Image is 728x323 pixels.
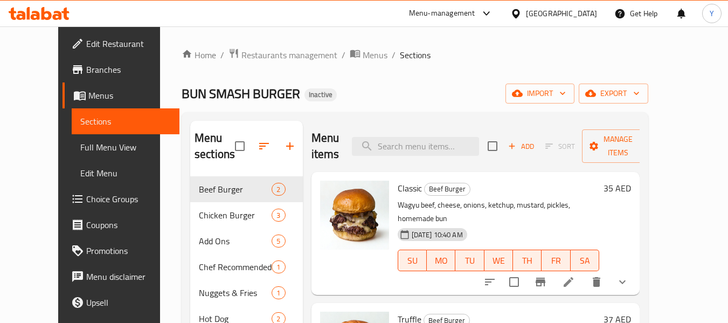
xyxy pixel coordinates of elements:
[484,250,513,271] button: WE
[311,130,339,162] h2: Menu items
[489,253,509,269] span: WE
[63,212,180,238] a: Coupons
[190,202,303,228] div: Chicken Burger3
[582,129,654,163] button: Manage items
[272,286,285,299] div: items
[455,250,484,271] button: TU
[86,270,171,283] span: Menu disclaimer
[526,8,597,19] div: [GEOGRAPHIC_DATA]
[272,235,285,248] div: items
[460,253,480,269] span: TU
[72,160,180,186] a: Edit Menu
[88,89,171,102] span: Menus
[63,57,180,83] a: Branches
[272,260,285,273] div: items
[80,141,171,154] span: Full Menu View
[481,135,504,157] span: Select section
[604,181,631,196] h6: 35 AED
[407,230,467,240] span: [DATE] 10:40 AM
[587,87,640,100] span: export
[546,253,566,269] span: FR
[503,271,525,293] span: Select to update
[400,49,431,61] span: Sections
[220,49,224,61] li: /
[584,269,609,295] button: delete
[86,37,171,50] span: Edit Restaurant
[304,88,337,101] div: Inactive
[528,269,553,295] button: Branch-specific-item
[542,250,570,271] button: FR
[571,250,599,271] button: SA
[352,137,479,156] input: search
[575,253,595,269] span: SA
[342,49,345,61] li: /
[392,49,396,61] li: /
[579,84,648,104] button: export
[86,218,171,231] span: Coupons
[199,209,272,222] span: Chicken Burger
[72,108,180,134] a: Sections
[228,135,251,157] span: Select all sections
[241,49,337,61] span: Restaurants management
[272,183,285,196] div: items
[272,209,285,222] div: items
[277,133,303,159] button: Add section
[190,228,303,254] div: Add Ons5
[182,81,300,106] span: BUN SMASH BURGER
[199,183,272,196] span: Beef Burger
[86,244,171,257] span: Promotions
[477,269,503,295] button: sort-choices
[272,210,285,221] span: 3
[86,296,171,309] span: Upsell
[190,254,303,280] div: Chef Recommended1
[182,49,216,61] a: Home
[199,260,272,273] span: Chef Recommended
[195,130,235,162] h2: Menu sections
[591,133,646,160] span: Manage items
[228,48,337,62] a: Restaurants management
[616,276,629,288] svg: Show Choices
[199,286,272,299] span: Nuggets & Fries
[505,84,574,104] button: import
[190,176,303,202] div: Beef Burger2
[199,235,272,248] span: Add Ons
[398,198,600,225] p: Wagyu beef, cheese, onions, ketchup, mustard, pickles, homemade bun
[72,134,180,160] a: Full Menu View
[409,7,475,20] div: Menu-management
[427,250,455,271] button: MO
[710,8,714,19] span: Y
[514,87,566,100] span: import
[609,269,635,295] button: show more
[517,253,537,269] span: TH
[182,48,648,62] nav: breadcrumb
[431,253,451,269] span: MO
[86,63,171,76] span: Branches
[350,48,387,62] a: Menus
[63,186,180,212] a: Choice Groups
[190,280,303,306] div: Nuggets & Fries1
[398,180,422,196] span: Classic
[398,250,427,271] button: SU
[513,250,542,271] button: TH
[538,138,582,155] span: Select section first
[424,183,470,196] div: Beef Burger
[504,138,538,155] span: Add item
[403,253,422,269] span: SU
[80,167,171,180] span: Edit Menu
[320,181,389,250] img: Classic
[80,115,171,128] span: Sections
[86,193,171,205] span: Choice Groups
[272,262,285,272] span: 1
[363,49,387,61] span: Menus
[251,133,277,159] span: Sort sections
[272,184,285,195] span: 2
[507,140,536,153] span: Add
[63,264,180,290] a: Menu disclaimer
[562,276,575,288] a: Edit menu item
[63,238,180,264] a: Promotions
[504,138,538,155] button: Add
